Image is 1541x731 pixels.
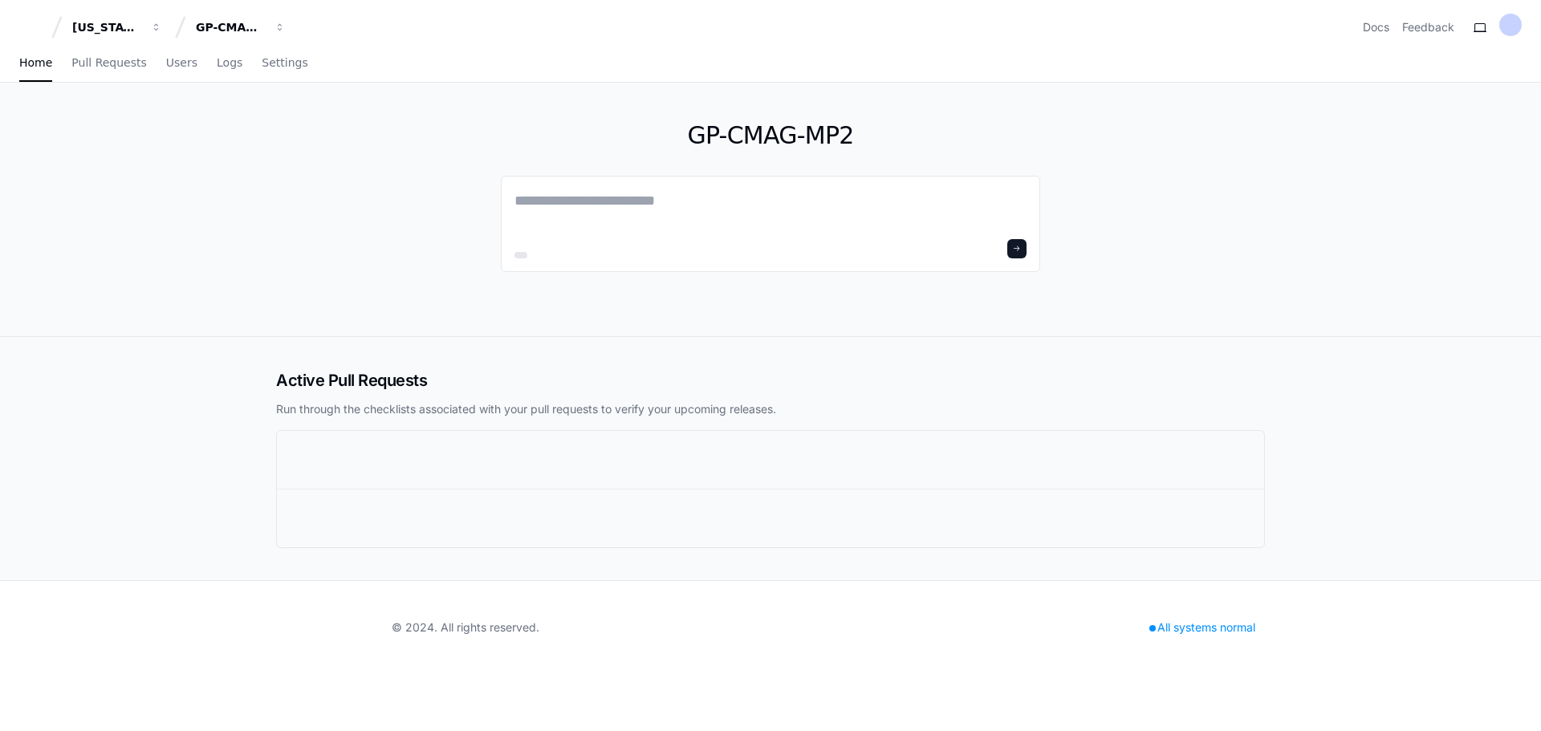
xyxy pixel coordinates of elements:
[217,58,242,67] span: Logs
[166,58,197,67] span: Users
[392,619,539,636] div: © 2024. All rights reserved.
[262,45,307,82] a: Settings
[196,19,265,35] div: GP-CMAG-MP2
[71,58,146,67] span: Pull Requests
[66,13,169,42] button: [US_STATE] Pacific
[276,369,1265,392] h2: Active Pull Requests
[276,401,1265,417] p: Run through the checklists associated with your pull requests to verify your upcoming releases.
[1402,19,1454,35] button: Feedback
[71,45,146,82] a: Pull Requests
[72,19,141,35] div: [US_STATE] Pacific
[166,45,197,82] a: Users
[1140,616,1265,639] div: All systems normal
[262,58,307,67] span: Settings
[1363,19,1389,35] a: Docs
[19,45,52,82] a: Home
[217,45,242,82] a: Logs
[189,13,292,42] button: GP-CMAG-MP2
[19,58,52,67] span: Home
[501,121,1040,150] h1: GP-CMAG-MP2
